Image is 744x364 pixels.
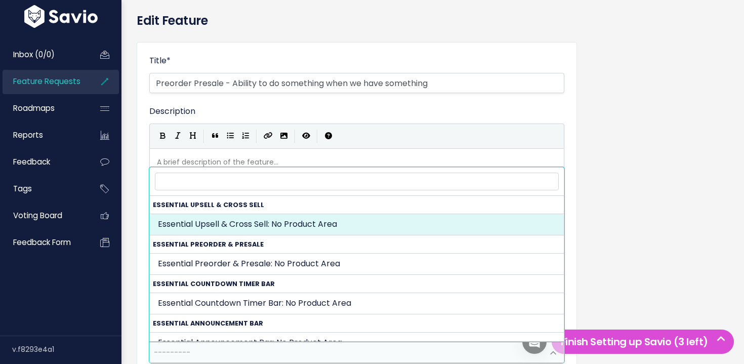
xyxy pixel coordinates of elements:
[317,130,318,142] i: |
[150,196,564,235] li: Essential Upsell & Cross Sell
[13,103,55,113] span: Roadmaps
[3,70,84,93] a: Feature Requests
[22,5,100,28] img: logo-white.9d6f32f41409.svg
[13,210,62,221] span: Voting Board
[3,231,84,254] a: Feedback form
[13,130,43,140] span: Reports
[299,129,314,144] button: Toggle Preview
[556,334,729,349] h5: Finish Setting up Savio (3 left)
[185,129,200,144] button: Heading
[150,293,564,314] li: Essential Countdown Timer Bar: No Product Area
[256,130,257,142] i: |
[149,73,564,93] input: Keep it short and sweet
[13,49,55,60] span: Inbox (0/0)
[170,129,185,144] button: Italic
[203,130,204,142] i: |
[13,156,50,167] span: Feedback
[13,183,32,194] span: Tags
[149,105,195,117] label: Description
[3,150,84,174] a: Feedback
[154,347,190,357] span: ---------
[3,177,84,200] a: Tags
[149,55,171,67] label: Title
[3,204,84,227] a: Voting Board
[260,129,276,144] button: Create Link
[150,275,564,314] li: Essential Countdown Timer Bar
[150,235,564,253] strong: Essential Preorder & Presale
[150,254,564,274] li: Essential Preorder & Presale: No Product Area
[150,235,564,275] li: Essential Preorder & Presale
[276,129,292,144] button: Import an image
[3,43,84,66] a: Inbox (0/0)
[238,129,253,144] button: Numbered List
[150,275,564,293] strong: Essential Countdown Timer Bar
[150,214,564,235] li: Essential Upsell & Cross Sell: No Product Area
[12,336,121,362] div: v.f8293e4a1
[3,124,84,147] a: Reports
[137,12,729,30] h4: Edit Feature
[223,129,238,144] button: Generic List
[208,129,223,144] button: Quote
[155,129,170,144] button: Bold
[295,130,296,142] i: |
[13,76,80,87] span: Feature Requests
[150,314,564,354] li: Essential Announcement Bar
[321,129,336,144] button: Markdown Guide
[3,97,84,120] a: Roadmaps
[150,333,564,353] li: Essential Announcement Bar: No Product Area
[150,314,564,332] strong: Essential Announcement Bar
[150,196,564,214] strong: Essential Upsell & Cross Sell
[13,237,71,248] span: Feedback form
